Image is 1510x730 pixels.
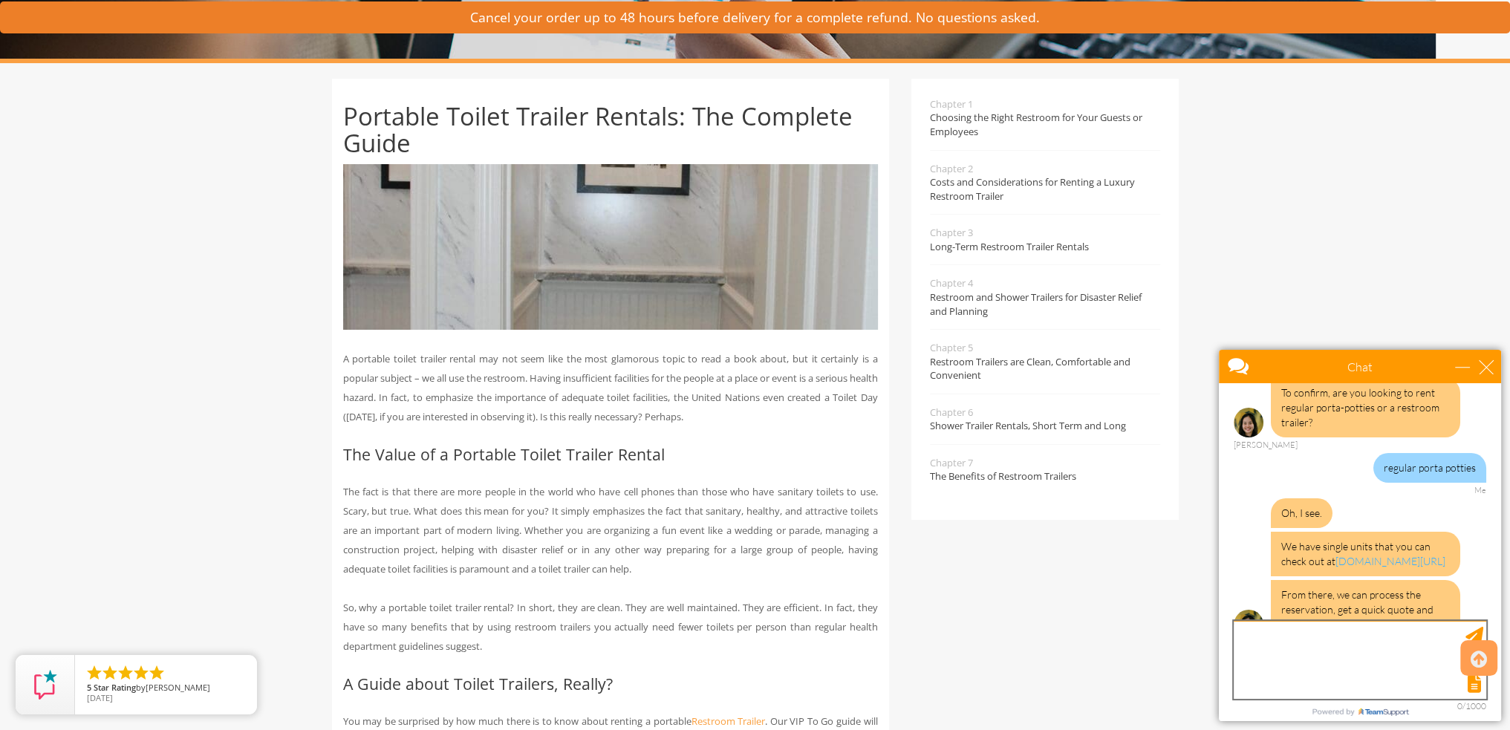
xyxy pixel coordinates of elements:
span: Chapter 4 [930,276,1160,290]
li:  [117,664,134,682]
span: Restroom and Shower Trailers for Disaster Relief and Planning [930,290,1160,318]
span: [PERSON_NAME] [146,682,210,693]
li:  [132,664,150,682]
h2: A Guide about Toilet Trailers, Really? [343,675,878,692]
img: Portable Toilet Trailer Rentals: The Complete Guide - VIPTOGO [343,164,878,330]
a: Restroom Trailer [691,714,766,728]
span: Chapter 3 [930,226,1160,240]
span: Costs and Considerations for Renting a Luxury Restroom Trailer [930,175,1160,203]
span: 5 [87,682,91,693]
span: Shower Trailer Rentals, Short Term and Long [930,419,1160,433]
h1: Portable Toilet Trailer Rentals: The Complete Guide [343,103,878,157]
a: Chapter 1Choosing the Right Restroom for Your Guests or Employees [930,97,1160,150]
span: Chapter 2 [930,162,1160,176]
span: by [87,683,245,694]
span: Long-Term Restroom Trailer Rentals [930,240,1160,254]
a: Chapter 6Shower Trailer Rentals, Short Term and Long [930,394,1160,444]
span: The Benefits of Restroom Trailers [930,469,1160,483]
p: A portable toilet trailer rental may not seem like the most glamorous topic to read a book about,... [343,349,878,426]
li:  [148,664,166,682]
h2: The Value of a Portable Toilet Trailer Rental [343,446,878,463]
span: Star Rating [94,682,136,693]
span: Choosing the Right Restroom for Your Guests or Employees [930,111,1160,138]
a: Chapter 7The Benefits of Restroom Trailers [930,445,1160,495]
li:  [101,664,119,682]
a: Chapter 3Long-Term Restroom Trailer Rentals [930,215,1160,264]
span: Restroom Trailers are Clean, Comfortable and Convenient [930,355,1160,382]
iframe: Live Chat Box [1210,341,1510,730]
a: Chapter 5Restroom Trailers are Clean, Comfortable and Convenient [930,330,1160,394]
span: Chapter 1 [930,97,1160,111]
a: Chapter 2Costs and Considerations for Renting a Luxury Restroom Trailer [930,151,1160,215]
p: The fact is that there are more people in the world who have cell phones than those who have sani... [343,482,878,579]
img: Review Rating [30,670,60,700]
li:  [85,664,103,682]
span: Chapter 7 [930,456,1160,470]
span: Chapter 6 [930,405,1160,420]
a: Chapter 4Restroom and Shower Trailers for Disaster Relief and Planning [930,265,1160,329]
p: So, why a portable toilet trailer rental? In short, they are clean. They are well maintained. The... [343,598,878,656]
span: Chapter 5 [930,341,1160,355]
span: [DATE] [87,692,113,703]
